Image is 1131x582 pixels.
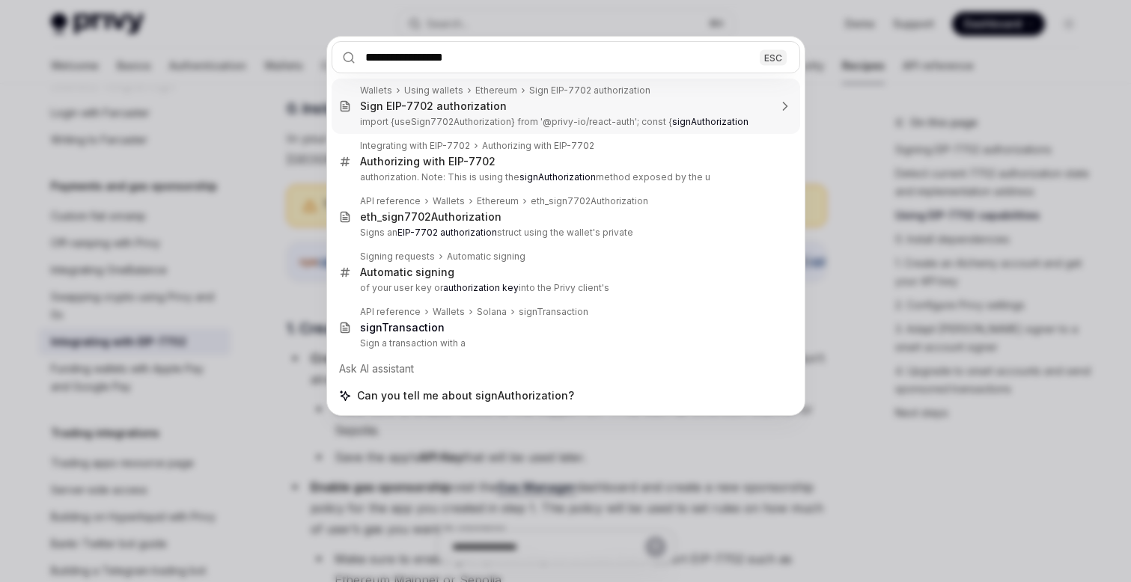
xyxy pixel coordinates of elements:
[519,171,596,183] b: signAuthorization
[360,210,502,224] div: eth_sign7702Authorization
[360,85,392,97] div: Wallets
[360,171,769,183] p: authorization. Note: This is using the method exposed by the u
[360,266,454,279] div: Automatic signing
[672,116,749,127] b: signAuthorization
[475,85,517,97] div: Ethereum
[397,227,497,238] b: EIP-7702 authorization
[529,85,650,97] div: Sign EIP-7702 authorization
[360,321,445,334] b: signTransaction
[360,155,496,168] div: Authorizing with EIP-7702
[360,227,769,239] p: Signs an struct using the wallet's private
[433,195,465,207] div: Wallets
[531,195,648,207] div: eth_sign7702Authorization
[360,116,769,128] p: import {useSign7702Authorization} from '@privy-io/react-auth'; const {
[433,306,465,318] div: Wallets
[360,337,769,349] p: Sign a transaction with a
[360,306,421,318] div: API reference
[332,355,800,382] div: Ask AI assistant
[404,85,463,97] div: Using wallets
[360,99,507,113] div: Sign EIP-7702 authorization
[360,282,769,294] p: of your user key or into the Privy client's
[443,282,519,293] b: authorization key
[360,140,470,152] div: Integrating with EIP-7702
[357,388,574,403] span: Can you tell me about signAuthorization?
[477,306,507,318] div: Solana
[482,140,594,152] div: Authorizing with EIP-7702
[519,306,588,318] div: signTransaction
[360,251,435,263] div: Signing requests
[477,195,519,207] div: Ethereum
[447,251,525,263] div: Automatic signing
[760,49,787,65] div: ESC
[360,195,421,207] div: API reference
